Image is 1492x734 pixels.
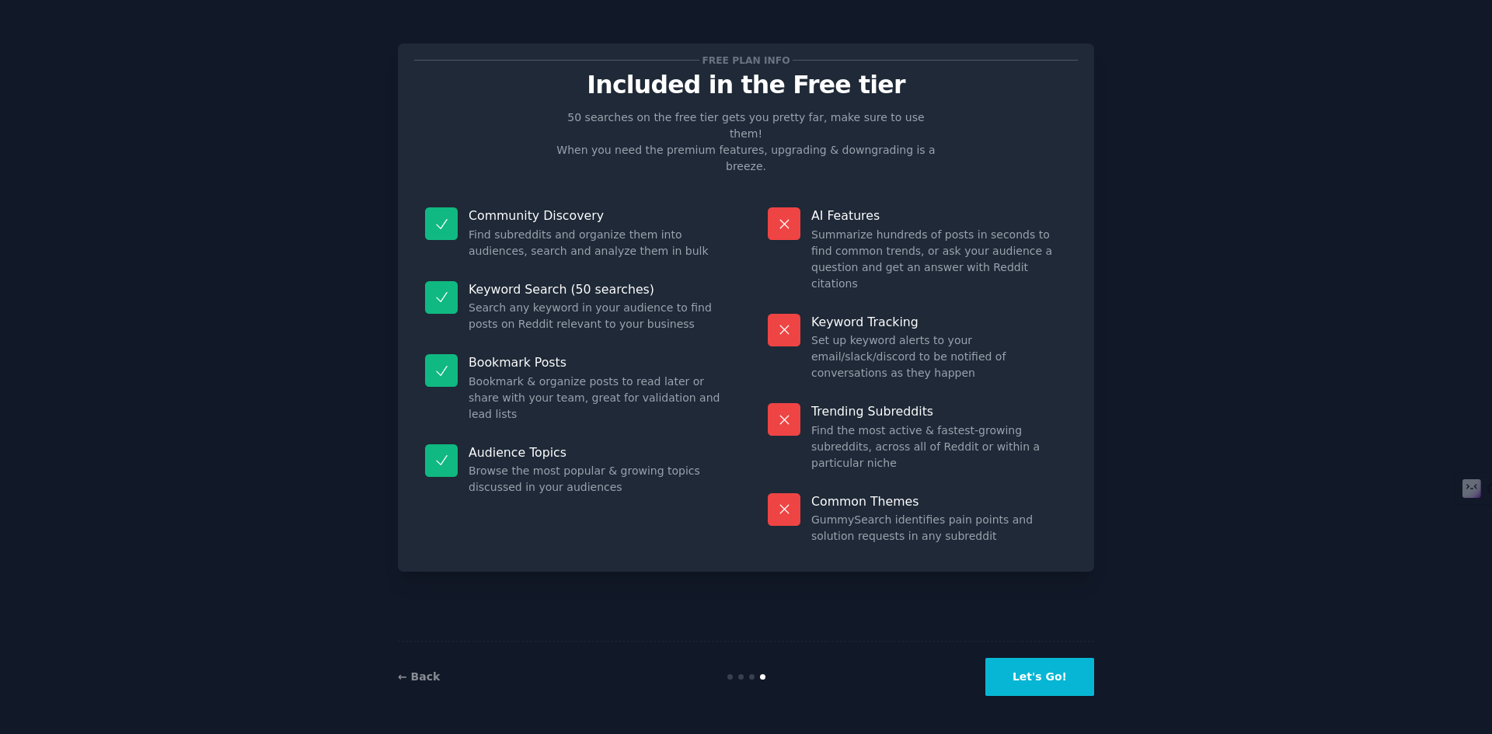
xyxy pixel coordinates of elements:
a: ← Back [398,670,440,683]
dd: Find the most active & fastest-growing subreddits, across all of Reddit or within a particular niche [811,423,1067,471]
button: Let's Go! [985,658,1094,696]
p: Bookmark Posts [469,354,724,370]
dd: Search any keyword in your audience to find posts on Reddit relevant to your business [469,300,724,332]
dd: Summarize hundreds of posts in seconds to find common trends, or ask your audience a question and... [811,227,1067,292]
dd: GummySearch identifies pain points and solution requests in any subreddit [811,512,1067,544]
span: Free plan info [699,52,793,68]
p: Audience Topics [469,444,724,461]
dd: Set up keyword alerts to your email/slack/discord to be notified of conversations as they happen [811,332,1067,381]
p: Community Discovery [469,207,724,224]
p: Keyword Tracking [811,314,1067,330]
dd: Find subreddits and organize them into audiences, search and analyze them in bulk [469,227,724,259]
p: AI Features [811,207,1067,224]
p: Keyword Search (50 searches) [469,281,724,297]
p: Included in the Free tier [414,71,1078,99]
p: Common Themes [811,493,1067,510]
dd: Browse the most popular & growing topics discussed in your audiences [469,463,724,496]
p: Trending Subreddits [811,403,1067,419]
dd: Bookmark & organize posts to read later or share with your team, great for validation and lead lists [469,374,724,423]
p: 50 searches on the free tier gets you pretty far, make sure to use them! When you need the premiu... [550,110,942,175]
